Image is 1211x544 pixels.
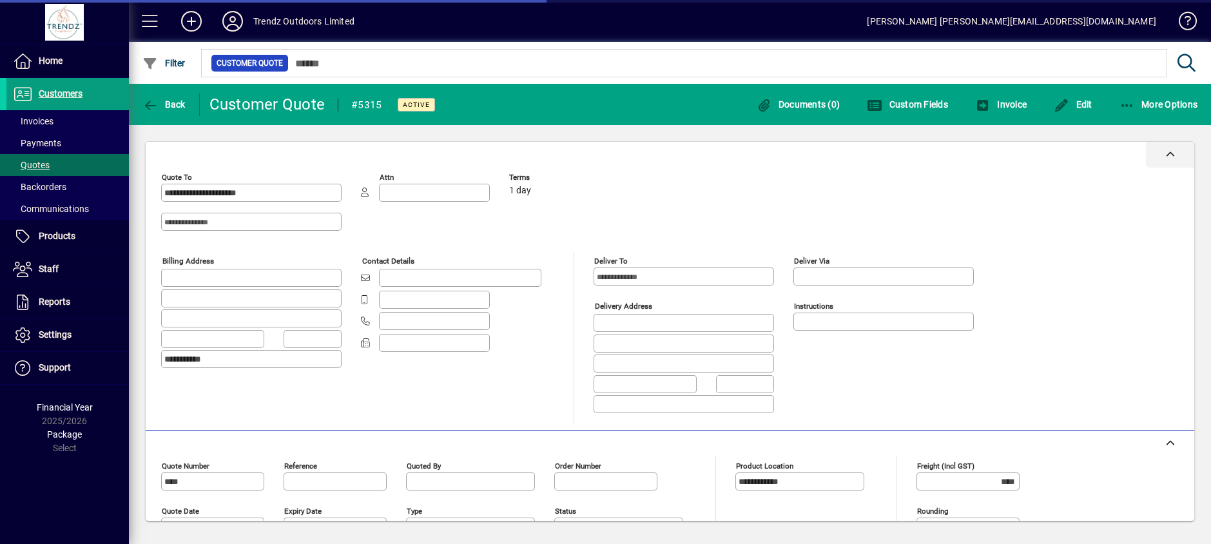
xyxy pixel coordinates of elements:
[39,55,63,66] span: Home
[509,173,586,182] span: Terms
[794,257,829,266] mat-label: Deliver via
[13,116,53,126] span: Invoices
[39,362,71,373] span: Support
[6,110,129,132] a: Invoices
[129,93,200,116] app-page-header-button: Back
[6,352,129,384] a: Support
[351,95,382,115] div: #5315
[139,52,189,75] button: Filter
[13,204,89,214] span: Communications
[594,257,628,266] mat-label: Deliver To
[171,10,212,33] button: Add
[284,506,322,515] mat-label: Expiry date
[162,461,209,470] mat-label: Quote number
[736,461,793,470] mat-label: Product location
[13,160,50,170] span: Quotes
[6,132,129,154] a: Payments
[39,88,82,99] span: Customers
[555,506,576,515] mat-label: Status
[1169,3,1195,44] a: Knowledge Base
[917,506,948,515] mat-label: Rounding
[39,329,72,340] span: Settings
[380,173,394,182] mat-label: Attn
[1054,99,1092,110] span: Edit
[867,99,948,110] span: Custom Fields
[864,93,951,116] button: Custom Fields
[6,154,129,176] a: Quotes
[162,506,199,515] mat-label: Quote date
[867,11,1156,32] div: [PERSON_NAME] [PERSON_NAME][EMAIL_ADDRESS][DOMAIN_NAME]
[37,402,93,413] span: Financial Year
[6,253,129,286] a: Staff
[212,10,253,33] button: Profile
[555,461,601,470] mat-label: Order number
[794,302,833,311] mat-label: Instructions
[756,99,840,110] span: Documents (0)
[139,93,189,116] button: Back
[972,93,1030,116] button: Invoice
[39,296,70,307] span: Reports
[253,11,354,32] div: Trendz Outdoors Limited
[142,58,186,68] span: Filter
[509,186,531,196] span: 1 day
[1051,93,1096,116] button: Edit
[6,198,129,220] a: Communications
[217,57,283,70] span: Customer Quote
[6,45,129,77] a: Home
[209,94,325,115] div: Customer Quote
[975,99,1027,110] span: Invoice
[47,429,82,440] span: Package
[6,176,129,198] a: Backorders
[917,461,974,470] mat-label: Freight (incl GST)
[403,101,430,109] span: Active
[1119,99,1198,110] span: More Options
[6,286,129,318] a: Reports
[284,461,317,470] mat-label: Reference
[39,264,59,274] span: Staff
[13,138,61,148] span: Payments
[6,220,129,253] a: Products
[753,93,843,116] button: Documents (0)
[39,231,75,241] span: Products
[13,182,66,192] span: Backorders
[162,173,192,182] mat-label: Quote To
[142,99,186,110] span: Back
[407,461,441,470] mat-label: Quoted by
[407,506,422,515] mat-label: Type
[1116,93,1201,116] button: More Options
[6,319,129,351] a: Settings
